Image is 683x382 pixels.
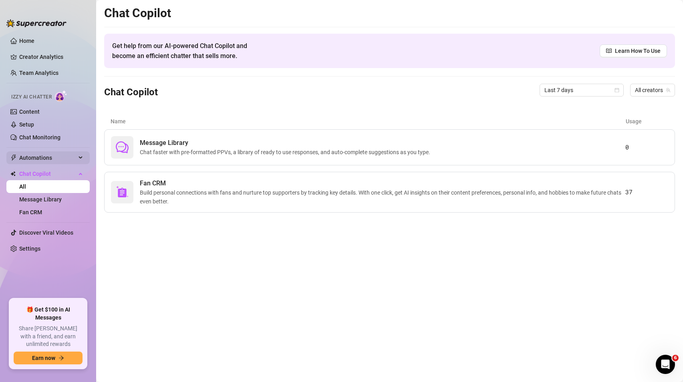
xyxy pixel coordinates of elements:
a: Home [19,38,34,44]
a: Settings [19,245,40,252]
iframe: Intercom live chat [656,355,675,374]
span: team [666,88,671,92]
article: 0 [625,143,668,152]
a: All [19,183,26,190]
h3: Chat Copilot [104,86,158,99]
article: Usage [626,117,669,126]
a: Creator Analytics [19,50,83,63]
span: Chat Copilot [19,167,76,180]
img: Chat Copilot [10,171,16,177]
span: Last 7 days [544,84,619,96]
span: thunderbolt [10,155,17,161]
a: Message Library [19,196,62,203]
a: Learn How To Use [600,44,667,57]
span: Automations [19,151,76,164]
span: Izzy AI Chatter [11,93,52,101]
span: arrow-right [58,355,64,361]
article: Name [111,117,626,126]
h2: Chat Copilot [104,6,675,21]
a: Discover Viral Videos [19,229,73,236]
span: read [606,48,612,54]
span: 🎁 Get $100 in AI Messages [14,306,83,322]
a: Chat Monitoring [19,134,60,141]
span: Build personal connections with fans and nurture top supporters by tracking key details. With one... [140,188,625,206]
span: All creators [635,84,670,96]
a: Team Analytics [19,70,58,76]
img: AI Chatter [55,90,67,102]
span: Message Library [140,138,433,148]
img: logo-BBDzfeDw.svg [6,19,66,27]
a: Fan CRM [19,209,42,215]
article: 37 [625,187,668,197]
span: Share [PERSON_NAME] with a friend, and earn unlimited rewards [14,325,83,348]
span: 6 [672,355,679,361]
span: Get help from our AI-powered Chat Copilot and become an efficient chatter that sells more. [112,41,266,61]
img: svg%3e [116,186,129,199]
span: comment [116,141,129,154]
span: Earn now [32,355,55,361]
span: calendar [614,88,619,92]
button: Earn nowarrow-right [14,352,83,364]
span: Learn How To Use [615,46,661,55]
a: Setup [19,121,34,128]
a: Content [19,109,40,115]
span: Fan CRM [140,179,625,188]
span: Chat faster with pre-formatted PPVs, a library of ready to use responses, and auto-complete sugge... [140,148,433,157]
